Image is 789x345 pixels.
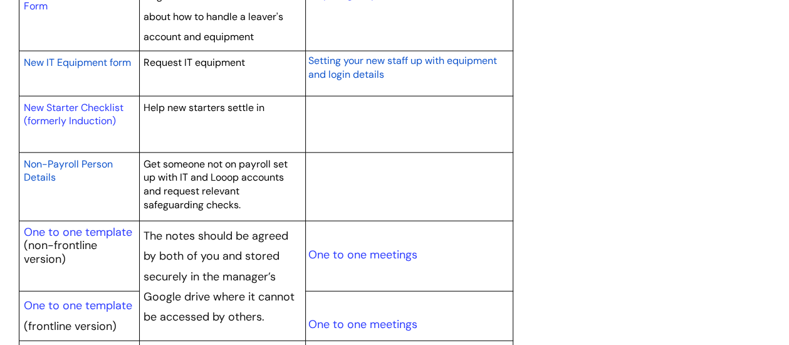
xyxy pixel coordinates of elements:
[308,247,417,262] a: One to one meetings
[144,56,245,69] span: Request IT equipment
[24,56,131,69] span: New IT Equipment form
[308,54,497,81] span: Setting your new staff up with equipment and login details
[139,221,305,341] td: The notes should be agreed by both of you and stored securely in the manager’s Google drive where...
[144,157,288,211] span: Get someone not on payroll set up with IT and Looop accounts and request relevant safeguarding ch...
[24,101,123,128] a: New Starter Checklist (formerly Induction)
[24,298,132,313] a: One to one template
[24,157,113,184] span: Non-Payroll Person Details
[144,101,264,114] span: Help new starters settle in
[308,53,497,82] a: Setting your new staff up with equipment and login details
[24,225,132,240] a: One to one template
[24,239,135,266] p: (non-frontline version)
[19,291,140,341] td: (frontline version)
[24,156,113,185] a: Non-Payroll Person Details
[308,317,417,332] a: One to one meetings
[24,55,131,70] a: New IT Equipment form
